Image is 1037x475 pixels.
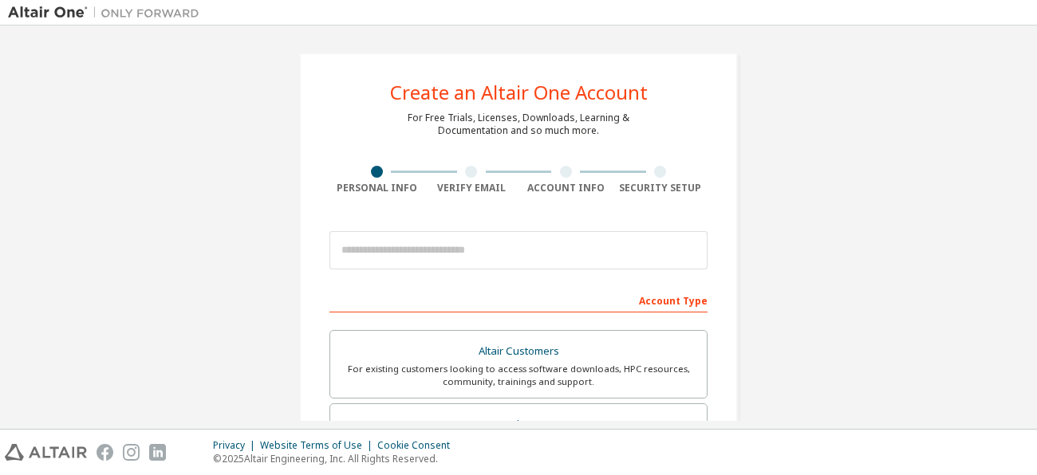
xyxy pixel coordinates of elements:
div: Security Setup [613,182,708,194]
div: Verify Email [424,182,519,194]
img: linkedin.svg [149,444,166,461]
div: For Free Trials, Licenses, Downloads, Learning & Documentation and so much more. [408,112,629,137]
div: Privacy [213,439,260,452]
div: Account Type [329,287,708,312]
div: Website Terms of Use [260,439,377,452]
img: Altair One [8,5,207,21]
img: instagram.svg [123,444,140,461]
div: Account Info [518,182,613,194]
p: © 2025 Altair Engineering, Inc. All Rights Reserved. [213,452,459,465]
img: altair_logo.svg [5,444,87,461]
img: facebook.svg [97,444,113,461]
div: Create an Altair One Account [390,83,648,102]
div: Students [340,414,697,436]
div: Cookie Consent [377,439,459,452]
div: Personal Info [329,182,424,194]
div: For existing customers looking to access software downloads, HPC resources, community, trainings ... [340,363,697,388]
div: Altair Customers [340,340,697,363]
